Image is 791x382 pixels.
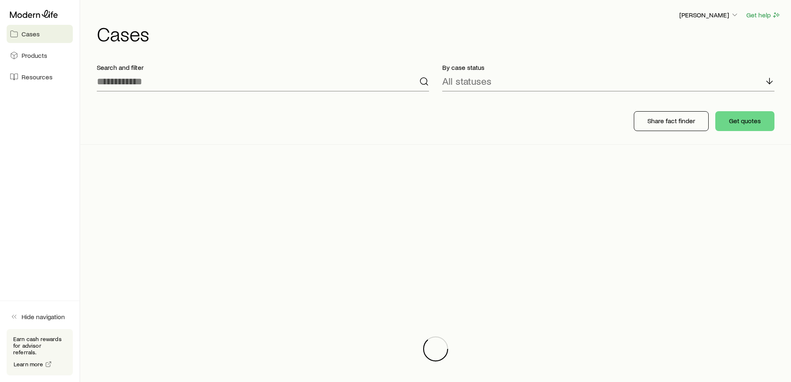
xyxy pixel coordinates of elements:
span: Cases [22,30,40,38]
span: Learn more [14,361,43,367]
a: Resources [7,68,73,86]
p: Earn cash rewards for advisor referrals. [13,336,66,356]
button: Get help [746,10,781,20]
p: All statuses [442,75,491,87]
p: Share fact finder [647,117,695,125]
button: Get quotes [715,111,774,131]
span: Products [22,51,47,60]
span: Hide navigation [22,313,65,321]
p: By case status [442,63,774,72]
p: [PERSON_NAME] [679,11,739,19]
button: Share fact finder [634,111,709,131]
p: Search and filter [97,63,429,72]
h1: Cases [97,24,781,43]
a: Products [7,46,73,64]
a: Cases [7,25,73,43]
span: Resources [22,73,53,81]
button: [PERSON_NAME] [679,10,739,20]
button: Hide navigation [7,308,73,326]
div: Earn cash rewards for advisor referrals.Learn more [7,329,73,375]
